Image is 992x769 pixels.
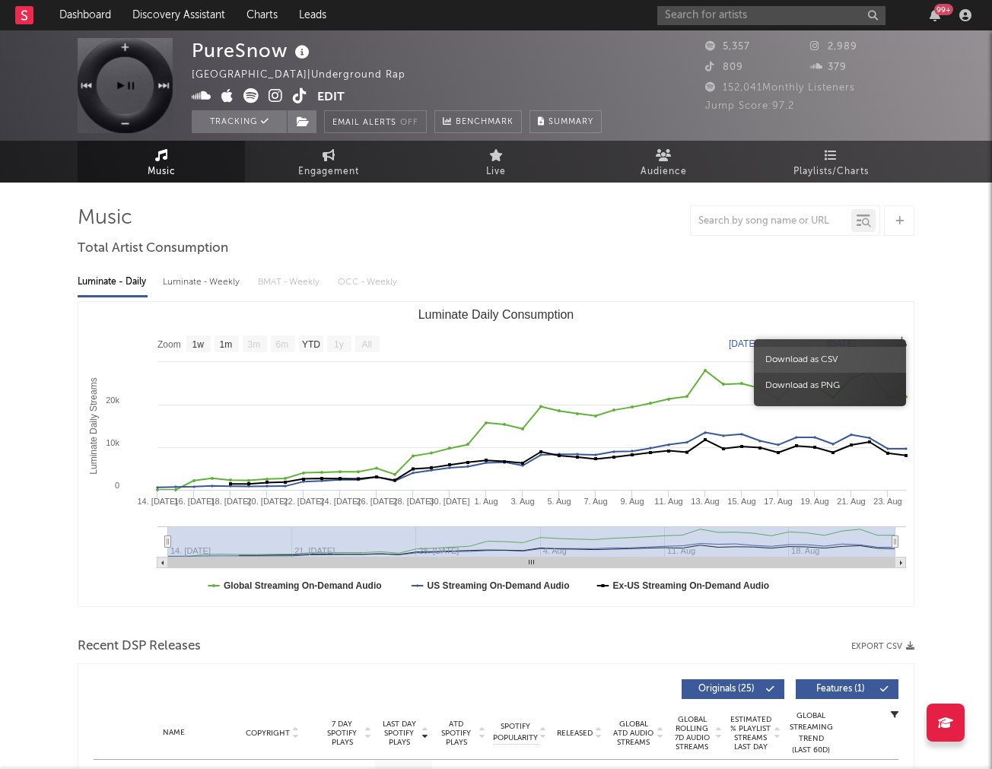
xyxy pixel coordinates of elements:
text: YTD [302,339,320,350]
div: [GEOGRAPHIC_DATA] | Underground Rap [192,66,423,84]
text: 1. Aug [474,497,498,506]
span: Summary [548,118,593,126]
text: 13. Aug [691,497,719,506]
span: Estimated % Playlist Streams Last Day [730,715,771,752]
span: Originals ( 25 ) [692,685,761,694]
text: All [361,339,371,350]
text: Global Streaming On-Demand Audio [224,580,382,591]
text: [DATE] [729,338,758,349]
text: 14. [DATE] [138,497,178,506]
text: 3. Aug [510,497,534,506]
span: Engagement [298,163,359,181]
text: 6m [276,339,289,350]
text: 21. Aug [837,497,865,506]
a: Audience [580,141,747,183]
button: Email AlertsOff [324,110,427,133]
span: Global ATD Audio Streams [612,720,654,747]
span: Total Artist Consumption [78,240,228,258]
div: Luminate - Weekly [163,269,243,295]
text: 26. [DATE] [357,497,397,506]
text: 3m [248,339,261,350]
button: Tracking [192,110,287,133]
a: Music [78,141,245,183]
text: 28. [DATE] [393,497,434,506]
div: 99 + [934,4,953,15]
text: 20k [106,396,119,405]
span: Last Day Spotify Plays [379,720,419,747]
text: 5. Aug [547,497,571,506]
text: 30. [DATE] [430,497,470,506]
text: Luminate Daily Streams [88,377,99,474]
text: 9. Aug [620,497,644,506]
span: 5,357 [705,42,750,52]
text: 7. Aug [583,497,607,506]
text: 0 [115,481,119,490]
span: 2,989 [810,42,857,52]
text: Luminate Daily Consumption [418,308,574,321]
span: Recent DSP Releases [78,637,201,656]
button: Summary [529,110,602,133]
text: 17. Aug [764,497,792,506]
span: Spotify Popularity [493,721,538,744]
button: Originals(25) [682,679,784,699]
text: 19. Aug [800,497,828,506]
span: Jump Score: 97.2 [705,101,794,111]
span: 809 [705,62,743,72]
button: 99+ [930,9,940,21]
span: 379 [810,62,847,72]
button: Export CSV [851,642,914,651]
text: 1m [220,339,233,350]
a: Live [412,141,580,183]
span: Global Rolling 7D Audio Streams [671,715,713,752]
input: Search for artists [657,6,885,25]
span: Download as CSV [754,347,906,373]
div: Name [124,727,224,739]
button: Edit [317,88,345,107]
em: Off [400,119,418,127]
a: Benchmark [434,110,522,133]
text: 11. Aug [654,497,682,506]
text: 18. [DATE] [211,497,251,506]
span: Music [148,163,176,181]
span: ATD Spotify Plays [436,720,476,747]
a: Engagement [245,141,412,183]
text: 15. Aug [727,497,755,506]
span: 152,041 Monthly Listeners [705,83,855,93]
text: 1w [192,339,205,350]
text: 16. [DATE] [174,497,215,506]
span: Download as PNG [754,373,906,399]
div: Luminate - Daily [78,269,148,295]
text: 23. Aug [873,497,901,506]
a: Playlists/Charts [747,141,914,183]
text: Ex-US Streaming On-Demand Audio [613,580,770,591]
text: 10k [106,438,119,447]
div: Global Streaming Trend (Last 60D) [788,710,834,756]
div: PureSnow [192,38,313,63]
span: Audience [641,163,687,181]
span: Live [486,163,506,181]
span: Features ( 1 ) [806,685,876,694]
text: [DATE] [827,338,856,349]
input: Search by song name or URL [691,215,851,227]
span: Released [557,729,593,738]
text: 22. [DATE] [284,497,324,506]
svg: Luminate Daily Consumption [78,302,914,606]
text: → [801,338,810,349]
span: 7 Day Spotify Plays [322,720,362,747]
text: 1y [334,339,344,350]
span: Benchmark [456,113,513,132]
button: Features(1) [796,679,898,699]
text: 24. [DATE] [320,497,361,506]
text: US Streaming On-Demand Audio [428,580,570,591]
span: Copyright [246,729,290,738]
text: Zoom [157,339,181,350]
text: 20. [DATE] [247,497,288,506]
span: Playlists/Charts [793,163,869,181]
